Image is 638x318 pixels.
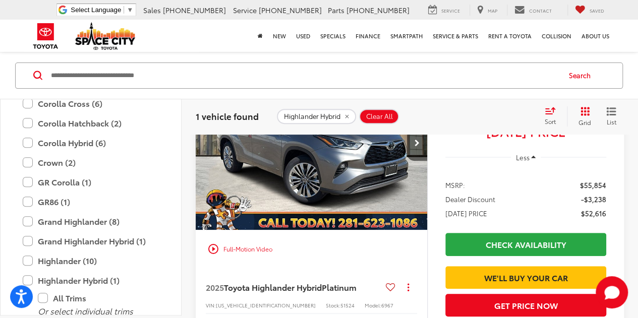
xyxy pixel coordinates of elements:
[23,272,159,289] label: Highlander Hybrid (1)
[606,117,616,126] span: List
[195,56,428,230] a: 2025 Toyota Highlander Hybrid Platinum2025 Toyota Highlander Hybrid Platinum2025 Toyota Highlande...
[23,252,159,270] label: Highlander (10)
[428,20,483,52] a: Service & Parts
[559,63,605,88] button: Search
[445,208,487,218] span: [DATE] PRICE
[23,114,159,132] label: Corolla Hatchback (2)
[596,276,628,308] svg: Start Chat
[75,22,136,50] img: Space City Toyota
[407,125,427,161] button: Next image
[537,20,576,52] a: Collision
[23,134,159,152] label: Corolla Hybrid (6)
[596,276,628,308] button: Toggle Chat Window
[163,5,226,15] span: [PHONE_NUMBER]
[259,5,322,15] span: [PHONE_NUMBER]
[50,63,559,88] input: Search by Make, Model, or Keyword
[328,5,344,15] span: Parts
[195,56,428,230] div: 2025 Toyota Highlander Hybrid Platinum 0
[340,301,355,309] span: 51524
[590,7,604,14] span: Saved
[567,106,599,126] button: Grid View
[385,20,428,52] a: SmartPath
[268,20,291,52] a: New
[277,109,356,124] button: remove Highlander%20Hybrid
[581,208,606,218] span: $52,616
[233,5,257,15] span: Service
[599,106,624,126] button: List View
[576,20,614,52] a: About Us
[291,20,315,52] a: Used
[578,118,591,126] span: Grid
[529,7,552,14] span: Contact
[206,301,216,309] span: VIN:
[326,301,340,309] span: Stock:
[351,20,385,52] a: Finance
[421,5,468,16] a: Service
[445,294,606,316] button: Get Price Now
[71,6,121,14] span: Select Language
[580,180,606,190] span: $55,854
[581,194,606,204] span: -$3,238
[253,20,268,52] a: Home
[381,301,393,309] span: 6967
[124,6,124,14] span: ​
[23,95,159,112] label: Corolla Cross (6)
[441,7,460,14] span: Service
[224,281,322,293] span: Toyota Highlander Hybrid
[399,278,417,296] button: Actions
[408,283,409,291] span: dropdown dots
[545,117,556,125] span: Sort
[511,149,541,167] button: Less
[23,193,159,211] label: GR86 (1)
[445,180,465,190] span: MSRP:
[445,126,606,136] span: [DATE] Price
[284,112,340,120] span: Highlander Hybrid
[322,281,357,293] span: Platinum
[206,282,382,293] a: 2025Toyota Highlander HybridPlatinum
[445,266,606,289] a: We'll Buy Your Car
[567,5,612,16] a: My Saved Vehicles
[206,281,224,293] span: 2025
[365,301,381,309] span: Model:
[23,232,159,250] label: Grand Highlander Hybrid (1)
[71,6,133,14] a: Select Language​
[38,289,159,307] label: All Trims
[195,56,428,231] img: 2025 Toyota Highlander Hybrid Platinum
[196,110,259,122] span: 1 vehicle found
[515,153,529,162] span: Less
[445,233,606,256] a: Check Availability
[216,301,316,309] span: [US_VEHICLE_IDENTIFICATION_NUMBER]
[23,154,159,171] label: Crown (2)
[27,20,65,52] img: Toyota
[23,213,159,230] label: Grand Highlander (8)
[346,5,410,15] span: [PHONE_NUMBER]
[507,5,559,16] a: Contact
[359,109,399,124] button: Clear All
[143,5,161,15] span: Sales
[488,7,497,14] span: Map
[470,5,505,16] a: Map
[366,112,393,120] span: Clear All
[38,305,133,316] i: Or select individual trims
[23,173,159,191] label: GR Corolla (1)
[445,194,495,204] span: Dealer Discount
[315,20,351,52] a: Specials
[127,6,133,14] span: ▼
[540,106,567,126] button: Select sort value
[483,20,537,52] a: Rent a Toyota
